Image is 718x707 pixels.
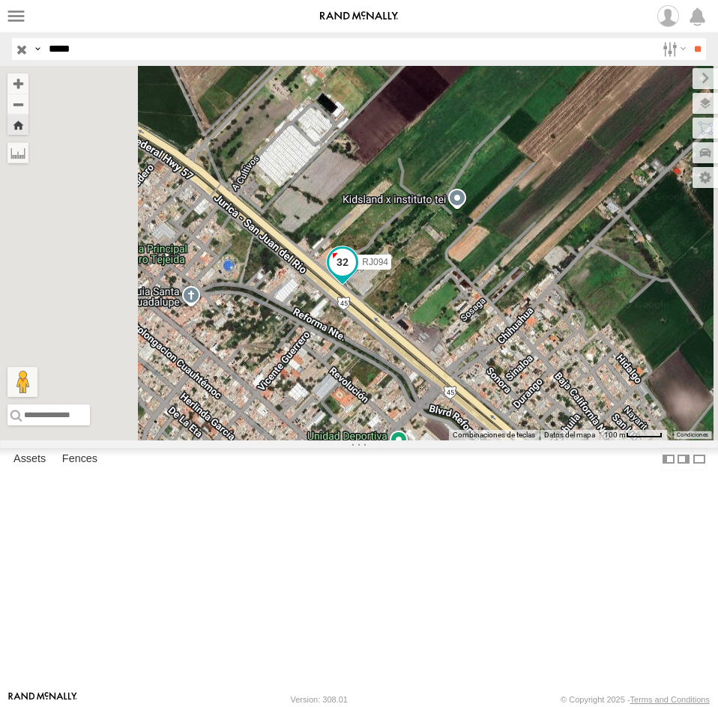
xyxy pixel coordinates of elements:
div: © Copyright 2025 - [561,695,710,704]
label: Search Query [31,38,43,60]
span: RJ094 [362,257,388,267]
label: Search Filter Options [657,38,689,60]
label: Measure [7,142,28,163]
label: Dock Summary Table to the Right [676,448,691,470]
img: rand-logo.svg [320,11,398,22]
button: Zoom in [7,73,28,94]
a: Terms and Conditions [630,695,710,704]
label: Hide Summary Table [692,448,707,470]
label: Assets [6,449,53,470]
label: Map Settings [693,167,718,188]
span: 100 m [604,431,626,439]
div: Version: 308.01 [291,695,348,704]
button: Escala del mapa: 100 m por 45 píxeles [600,430,667,440]
label: Fences [55,449,105,470]
label: Dock Summary Table to the Left [661,448,676,470]
button: Arrastra el hombrecito naranja al mapa para abrir Street View [7,367,37,397]
a: Visit our Website [8,692,77,707]
button: Zoom Home [7,115,28,135]
button: Zoom out [7,94,28,115]
a: Condiciones (se abre en una nueva pestaña) [677,432,708,438]
button: Combinaciones de teclas [453,430,535,440]
button: Datos del mapa [544,430,595,440]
